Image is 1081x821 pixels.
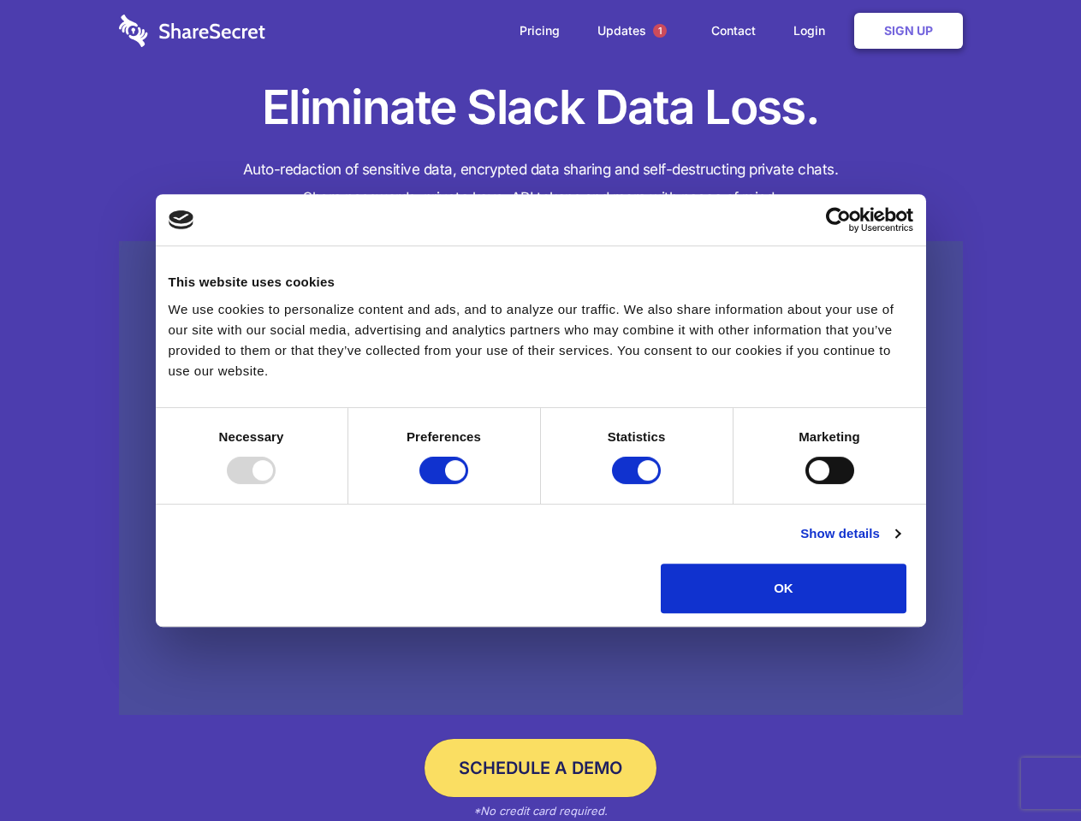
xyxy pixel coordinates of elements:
button: OK [661,564,906,613]
img: logo [169,210,194,229]
img: logo-wordmark-white-trans-d4663122ce5f474addd5e946df7df03e33cb6a1c49d2221995e7729f52c070b2.svg [119,15,265,47]
a: Pricing [502,4,577,57]
a: Usercentrics Cookiebot - opens in a new window [763,207,913,233]
a: Login [776,4,851,57]
div: We use cookies to personalize content and ads, and to analyze our traffic. We also share informat... [169,299,913,381]
a: Wistia video thumbnail [119,241,963,716]
strong: Necessary [219,429,284,444]
strong: Marketing [799,429,860,444]
a: Schedule a Demo [425,739,656,797]
em: *No credit card required. [473,804,608,818]
h4: Auto-redaction of sensitive data, encrypted data sharing and self-destructing private chats. Shar... [119,156,963,212]
strong: Statistics [608,429,666,444]
a: Sign Up [854,13,963,49]
h1: Eliminate Slack Data Loss. [119,77,963,139]
strong: Preferences [407,429,481,444]
a: Show details [800,523,900,544]
span: 1 [653,24,667,38]
a: Contact [694,4,773,57]
div: This website uses cookies [169,272,913,292]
